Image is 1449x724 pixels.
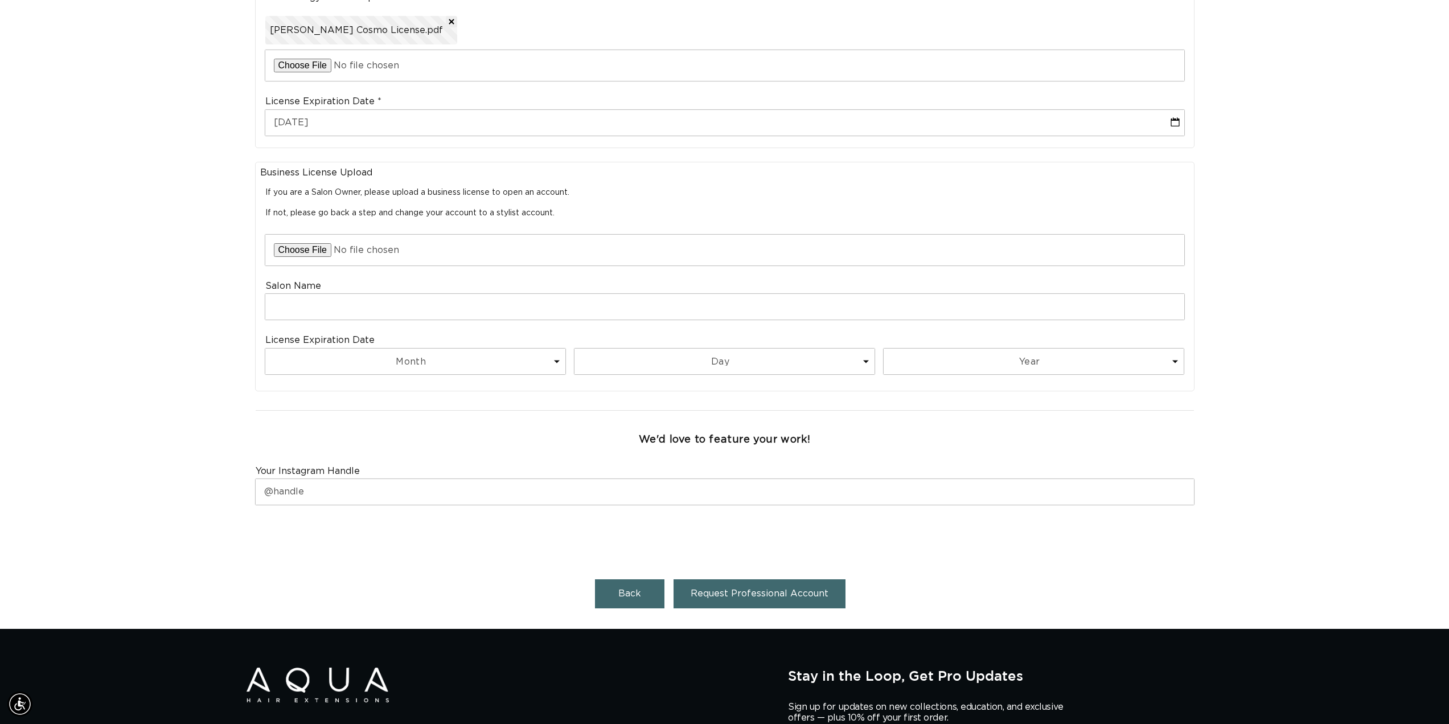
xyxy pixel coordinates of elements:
span: Back [618,589,641,598]
div: Accessibility Menu [7,692,32,717]
span: Request Professional Account [691,589,828,598]
label: Salon Name [265,280,321,292]
label: License Expiration Date [265,334,375,346]
img: Aqua Hair Extensions [247,668,389,702]
input: @handle [256,479,1194,505]
h2: Stay in the Loop, Get Pro Updates [788,668,1202,684]
p: If you are a Salon Owner, please upload a business license to open an account. If not, please go ... [265,187,1184,219]
h3: We'd love to feature your work! [639,433,811,447]
label: License Expiration Date [265,96,381,108]
iframe: Chat Widget [1298,601,1449,724]
legend: Business License Upload [260,167,1189,179]
button: Request Professional Account [674,579,845,608]
button: Back [595,579,664,608]
input: MM-DD-YYYY [265,110,1184,136]
p: Sign up for updates on new collections, education, and exclusive offers — plus 10% off your first... [788,702,1073,723]
button: Remove file [446,16,457,27]
span: [PERSON_NAME] Cosmo License.pdf [270,24,443,36]
label: Your Instagram Handle [256,465,360,477]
